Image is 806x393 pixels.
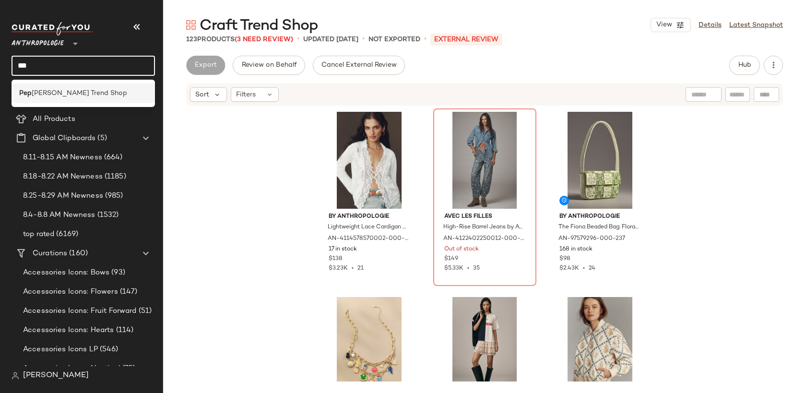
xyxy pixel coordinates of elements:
[103,191,123,202] span: (985)
[186,35,293,45] div: Products
[444,255,458,263] span: $149
[137,306,152,317] span: (51)
[195,90,209,100] span: Sort
[233,56,305,75] button: Review on Behalf
[200,16,318,36] span: Craft Trend Shop
[54,229,78,240] span: (6169)
[729,20,783,30] a: Latest Snapshot
[552,112,648,209] img: 97579296_237_b
[98,344,119,355] span: (546)
[328,223,409,232] span: Lightweight Lace Cardigan Sweater by Anthropologie in White, Women's, Size: 2XS, Polyester/Cotton...
[444,265,463,272] span: $5.33K
[329,255,342,263] span: $138
[559,255,570,263] span: $98
[120,363,136,374] span: (75)
[23,363,120,374] span: Accessories Icons: Nautical
[109,267,125,278] span: (93)
[321,112,417,209] img: 4114578570002_010_b
[114,325,134,336] span: (114)
[329,213,410,221] span: By Anthropologie
[329,265,348,272] span: $3.23K
[579,265,589,272] span: •
[589,265,595,272] span: 24
[357,265,364,272] span: 21
[235,36,293,43] span: (3 Need Review)
[23,286,118,298] span: Accessories Icons: Flowers
[23,370,89,381] span: [PERSON_NAME]
[186,36,197,43] span: 123
[236,90,256,100] span: Filters
[368,35,420,45] p: Not Exported
[67,248,88,259] span: (160)
[559,213,640,221] span: By Anthropologie
[303,35,358,45] p: updated [DATE]
[103,171,126,182] span: (1185)
[559,265,579,272] span: $2.43K
[444,245,479,254] span: Out of stock
[23,325,114,336] span: Accessories Icons: Hearts
[186,20,196,30] img: svg%3e
[729,56,760,75] button: Hub
[23,152,102,163] span: 8.11-8.15 AM Newness
[23,306,137,317] span: Accessories Icons: Fruit Forward
[297,34,299,45] span: •
[463,265,473,272] span: •
[12,22,93,36] img: cfy_white_logo.C9jOOHJF.svg
[559,245,593,254] span: 168 in stock
[430,34,502,46] p: External REVIEW
[444,213,525,221] span: Avec Les Filles
[443,235,524,243] span: AN-4122402250012-000-093
[102,152,123,163] span: (664)
[32,88,127,98] span: [PERSON_NAME] Trend Shop
[12,33,64,50] span: Anthropologie
[313,56,405,75] button: Cancel External Review
[95,210,119,221] span: (1532)
[699,20,722,30] a: Details
[23,171,103,182] span: 8.18-8.22 AM Newness
[738,61,751,69] span: Hub
[23,191,103,202] span: 8.25-8.29 AM Newness
[558,235,625,243] span: AN-97579296-000-237
[651,18,691,32] button: View
[33,133,95,144] span: Global Clipboards
[23,344,98,355] span: Accessories Icons LP
[424,34,427,45] span: •
[241,61,296,69] span: Review on Behalf
[23,210,95,221] span: 8.4-8.8 AM Newness
[33,248,67,259] span: Curations
[348,265,357,272] span: •
[33,114,75,125] span: All Products
[437,112,533,209] img: 4122402250012_093_b
[19,88,32,98] b: Pep
[321,61,397,69] span: Cancel External Review
[473,265,480,272] span: 35
[12,372,19,380] img: svg%3e
[362,34,365,45] span: •
[443,223,524,232] span: High-Rise Barrel Jeans by Avec Les Filles in Blue, Women's, Size: 27, Cotton/Viscose/Elastane at ...
[23,267,109,278] span: Accessories Icons: Bows
[118,286,138,298] span: (147)
[329,245,357,254] span: 17 in stock
[23,229,54,240] span: top rated
[328,235,409,243] span: AN-4114578570002-000-010
[95,133,107,144] span: (5)
[558,223,640,232] span: The Fiona Beaded Bag: Floral Edition by Anthropologie in Green, Women's, Polyester/Cotton/Acrylic
[656,21,672,29] span: View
